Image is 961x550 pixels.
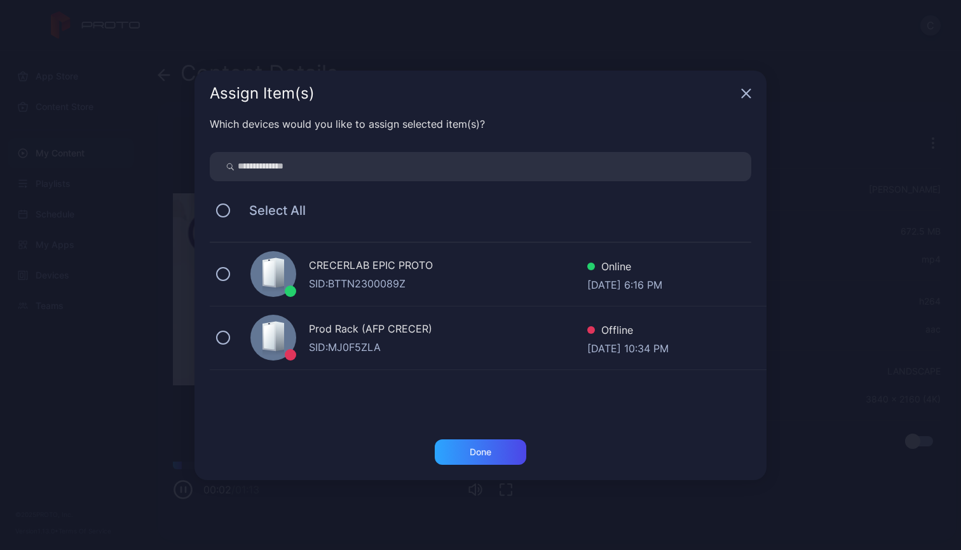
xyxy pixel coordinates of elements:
[309,340,587,355] div: SID: MJ0F5ZLA
[309,258,587,276] div: CRECERLAB EPIC PROTO
[470,447,491,457] div: Done
[587,341,669,354] div: [DATE] 10:34 PM
[309,321,587,340] div: Prod Rack (AFP CRECER)
[587,259,662,277] div: Online
[210,86,736,101] div: Assign Item(s)
[587,322,669,341] div: Offline
[435,439,526,465] button: Done
[236,203,306,218] span: Select All
[309,276,587,291] div: SID: BTTN2300089Z
[210,116,751,132] div: Which devices would you like to assign selected item(s)?
[587,277,662,290] div: [DATE] 6:16 PM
